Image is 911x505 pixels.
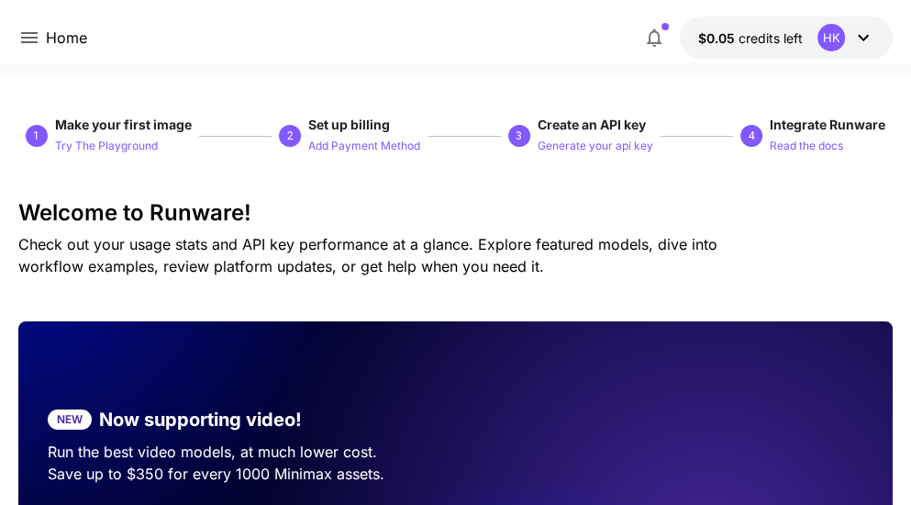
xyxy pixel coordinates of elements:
[99,406,302,433] p: Now supporting video!
[46,27,87,49] a: Home
[770,138,843,155] p: Read the docs
[55,117,192,132] span: Make your first image
[48,463,427,485] p: Save up to $350 for every 1000 Minimax assets.
[18,235,717,275] span: Check out your usage stats and API key performance at a glance. Explore featured models, dive int...
[308,138,420,155] p: Add Payment Method
[770,134,843,156] button: Read the docs
[817,24,845,51] div: HK
[33,128,39,144] p: 1
[538,138,653,155] p: Generate your api key
[57,411,83,428] p: NEW
[770,117,885,132] span: Integrate Runware
[698,28,803,48] div: $0.05
[48,441,427,463] p: Run the best video models, at much lower cost.
[55,134,158,156] button: Try The Playground
[680,17,893,59] button: $0.05HK
[55,138,158,155] p: Try The Playground
[516,128,522,144] p: 3
[538,134,653,156] button: Generate your api key
[749,128,755,144] p: 4
[46,27,87,49] nav: breadcrumb
[308,134,420,156] button: Add Payment Method
[18,200,893,226] h3: Welcome to Runware!
[287,128,294,144] p: 2
[739,30,803,46] span: credits left
[538,117,646,132] span: Create an API key
[308,117,390,132] span: Set up billing
[698,30,739,46] span: $0.05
